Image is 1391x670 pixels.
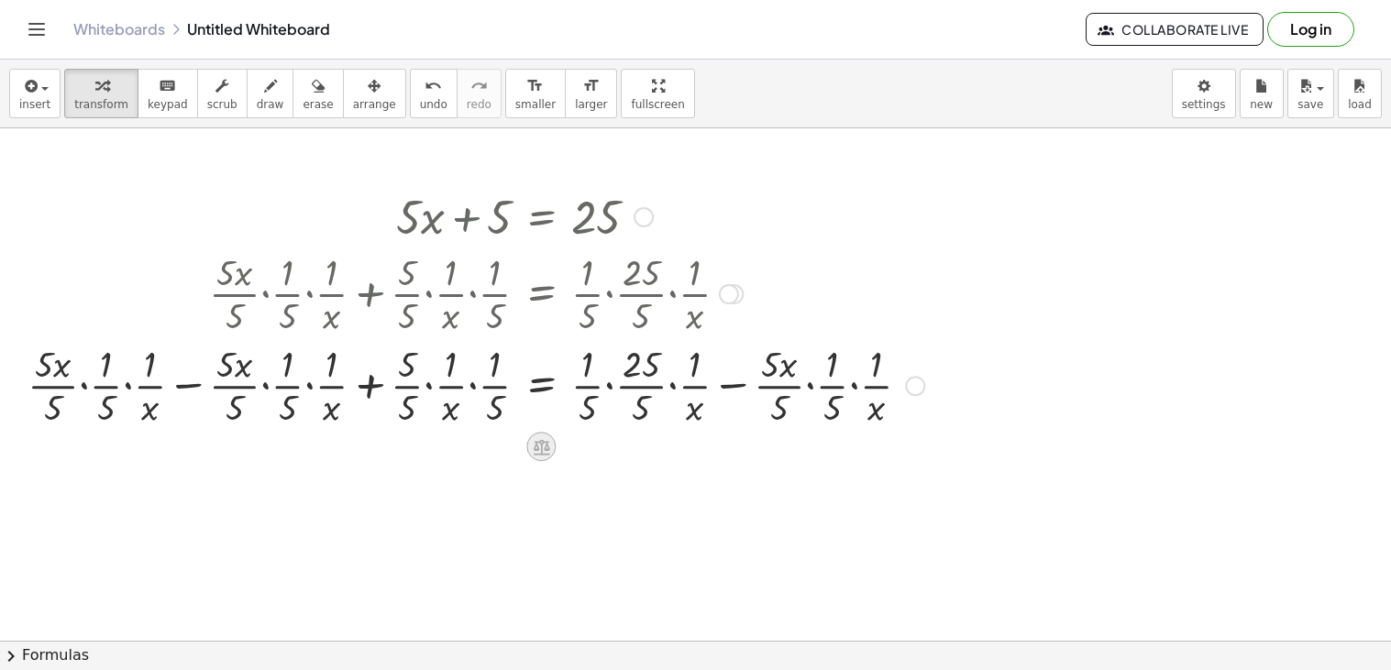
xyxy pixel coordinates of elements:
[515,98,556,111] span: smaller
[159,75,176,97] i: keyboard
[343,69,406,118] button: arrange
[425,75,442,97] i: undo
[1172,69,1236,118] button: settings
[420,98,447,111] span: undo
[1250,98,1273,111] span: new
[582,75,600,97] i: format_size
[22,15,51,44] button: Toggle navigation
[148,98,188,111] span: keypad
[526,432,556,461] div: Apply the same math to both sides of the equation
[64,69,138,118] button: transform
[9,69,61,118] button: insert
[575,98,607,111] span: larger
[303,98,333,111] span: erase
[565,69,617,118] button: format_sizelarger
[293,69,343,118] button: erase
[74,98,128,111] span: transform
[19,98,50,111] span: insert
[526,75,544,97] i: format_size
[138,69,198,118] button: keyboardkeypad
[257,98,284,111] span: draw
[1287,69,1334,118] button: save
[353,98,396,111] span: arrange
[621,69,694,118] button: fullscreen
[410,69,458,118] button: undoundo
[505,69,566,118] button: format_sizesmaller
[247,69,294,118] button: draw
[1101,21,1248,38] span: Collaborate Live
[470,75,488,97] i: redo
[457,69,502,118] button: redoredo
[207,98,237,111] span: scrub
[1297,98,1323,111] span: save
[1267,12,1354,47] button: Log in
[1240,69,1284,118] button: new
[197,69,248,118] button: scrub
[467,98,491,111] span: redo
[1348,98,1372,111] span: load
[631,98,684,111] span: fullscreen
[73,20,165,38] a: Whiteboards
[1338,69,1382,118] button: load
[1086,13,1264,46] button: Collaborate Live
[1182,98,1226,111] span: settings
